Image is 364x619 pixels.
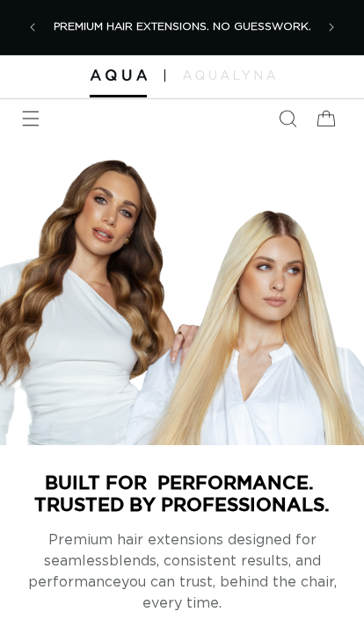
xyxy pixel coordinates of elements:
[312,8,351,47] button: Next announcement
[18,529,346,614] p: Premium hair extensions designed for seamless blends, consistent results, and performance you can...
[13,8,52,47] button: Previous announcement
[54,21,311,32] span: PREMIUM HAIR EXTENSIONS. NO GUESSWORK.
[268,99,307,138] summary: Search
[18,471,346,515] p: BUILT FOR PERFORMANCE. TRUSTED BY PROFESSIONALS.
[90,69,147,81] img: Aqua Hair Extensions
[11,99,50,138] summary: Menu
[183,70,275,79] img: aqualyna.com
